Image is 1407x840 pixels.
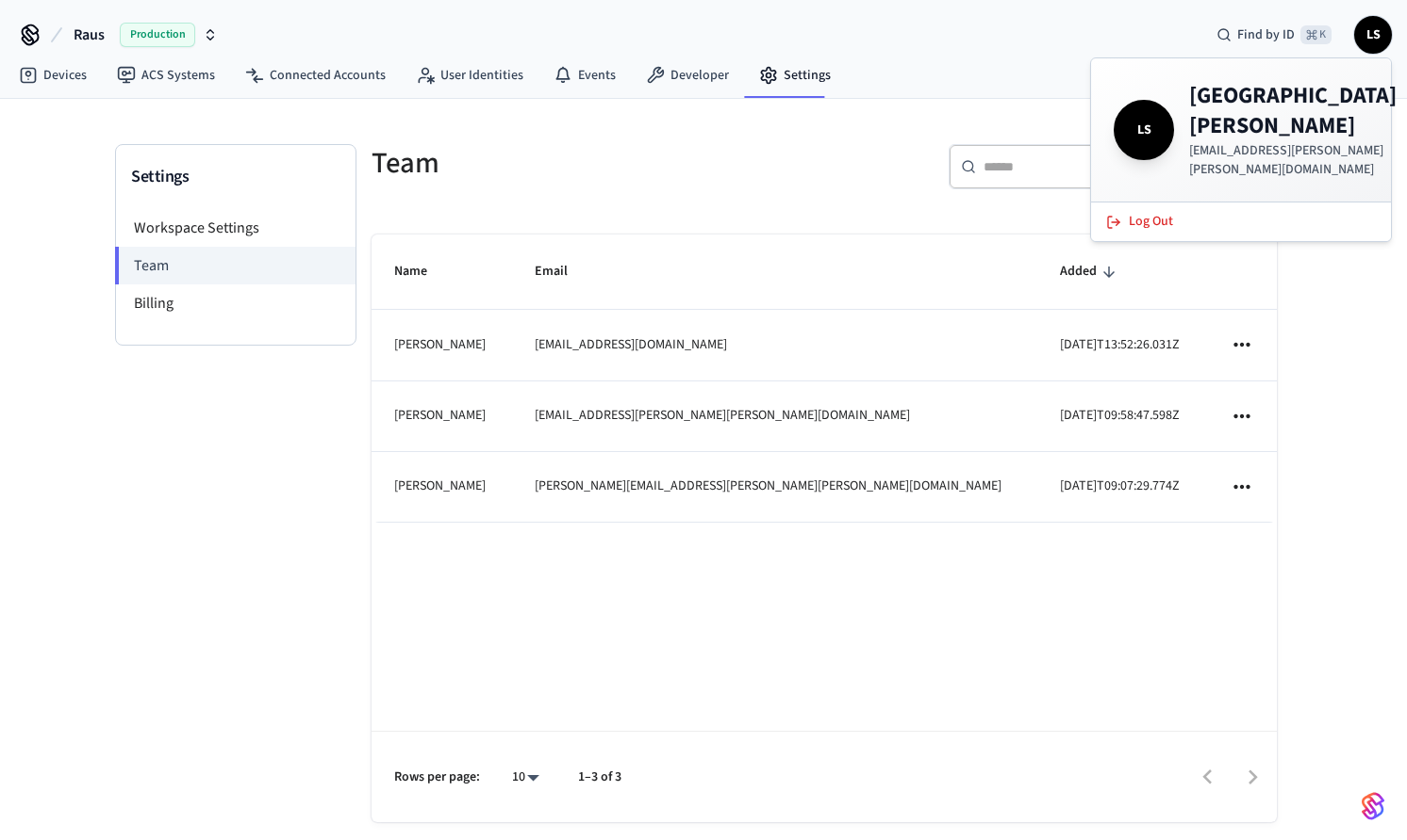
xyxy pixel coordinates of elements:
[120,23,195,47] span: Production
[102,58,230,92] a: ACS Systems
[535,257,592,286] span: Email
[372,381,512,452] td: [PERSON_NAME]
[1356,18,1390,52] span: LS
[372,452,512,523] td: [PERSON_NAME]
[1189,81,1397,141] h4: [GEOGRAPHIC_DATA] [PERSON_NAME]
[131,164,340,190] h3: Settings
[372,144,813,183] h5: Team
[1095,206,1387,237] button: Log Out
[512,452,1037,523] td: [PERSON_NAME][EMAIL_ADDRESS][PERSON_NAME][PERSON_NAME][DOMAIN_NAME]
[1201,18,1347,52] div: Find by ID⌘ K
[1037,452,1207,523] td: [DATE]T09:07:29.774Z
[372,234,1277,523] table: sticky table
[503,764,548,791] div: 10
[394,257,452,286] span: Name
[1362,791,1384,821] img: SeamLogoGradient.69752ec5.svg
[1060,257,1121,286] span: Added
[1117,104,1170,156] span: LS
[512,310,1037,380] td: [EMAIL_ADDRESS][DOMAIN_NAME]
[115,247,356,284] li: Team
[631,58,744,92] a: Developer
[74,24,105,46] span: Raus
[512,381,1037,452] td: [EMAIL_ADDRESS][PERSON_NAME][PERSON_NAME][DOMAIN_NAME]
[1300,25,1332,44] span: ⌘ K
[116,284,356,322] li: Billing
[578,767,621,787] p: 1–3 of 3
[401,58,538,92] a: User Identities
[1037,310,1207,380] td: [DATE]T13:52:26.031Z
[1189,141,1397,179] p: [EMAIL_ADDRESS][PERSON_NAME][PERSON_NAME][DOMAIN_NAME]
[394,767,480,787] p: Rows per page:
[1237,25,1295,44] span: Find by ID
[1037,381,1207,452] td: [DATE]T09:58:47.598Z
[4,58,102,92] a: Devices
[230,58,401,92] a: Connected Accounts
[744,58,846,92] a: Settings
[1354,16,1392,54] button: LS
[538,58,631,92] a: Events
[372,310,512,380] td: [PERSON_NAME]
[116,209,356,247] li: Workspace Settings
